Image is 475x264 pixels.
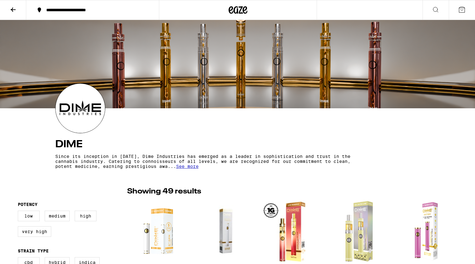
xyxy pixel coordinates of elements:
[56,84,105,133] img: DIME logo
[18,211,40,221] label: Low
[342,200,377,262] img: DIME - Lemon Pound Cake 1:1:1 THC:CBD:CBG AIO - 2g
[18,248,49,253] legend: Strain Type
[55,139,420,149] h4: DIME
[176,164,199,169] span: See more
[409,200,444,262] img: DIME - Pink 510 Thread Battery
[4,4,45,9] span: Hi. Need any help?
[18,226,51,237] label: Very High
[194,200,256,262] img: DIME - White Variable Voltage Battery
[141,200,176,262] img: DIME - White Mini 510 Thread Battery
[75,211,96,221] label: High
[127,186,201,197] p: Showing 49 results
[45,211,70,221] label: Medium
[55,154,365,169] p: Since its inception in [DATE], Dime Industries has emerged as a leader in sophistication and trus...
[18,202,37,207] legend: Potency
[261,200,323,262] img: DIME - Peach Mojito Live Reserve AIO- 1g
